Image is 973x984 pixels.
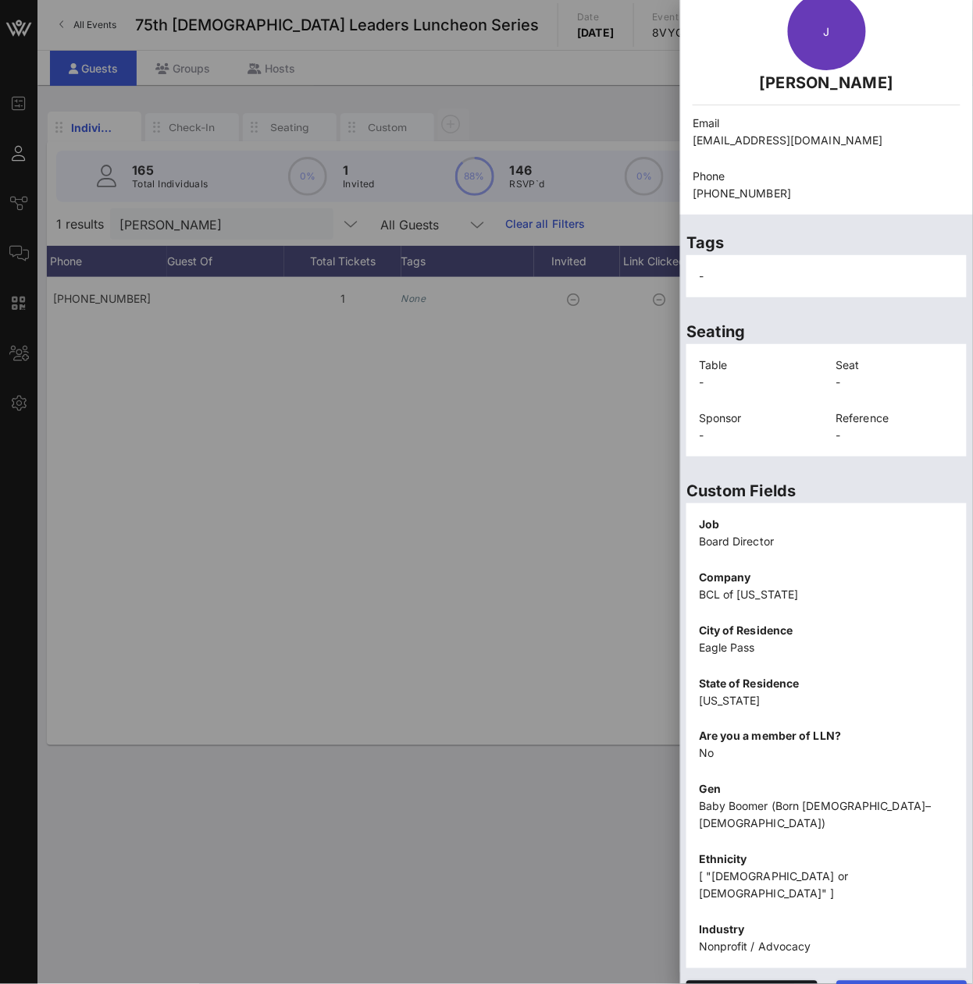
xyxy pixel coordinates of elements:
[699,269,704,282] span: -
[699,639,954,656] p: Eagle Pass
[699,569,954,586] p: Company
[699,427,818,444] p: -
[693,70,961,95] p: [PERSON_NAME]
[699,374,818,391] p: -
[699,922,954,939] p: Industry
[699,675,954,692] p: State of Residence
[699,781,954,798] p: Gen
[699,869,954,903] p: [ "[DEMOGRAPHIC_DATA] or [DEMOGRAPHIC_DATA]" ]
[699,745,954,762] p: No
[693,168,961,185] p: Phone
[699,798,954,833] p: Baby Boomer (Born [DEMOGRAPHIC_DATA]–[DEMOGRAPHIC_DATA])
[699,939,954,956] p: Nonprofit / Advocacy
[699,586,954,603] p: BCL of [US_STATE]
[699,357,818,374] p: Table
[836,410,955,427] p: Reference
[693,132,961,149] p: [EMAIL_ADDRESS][DOMAIN_NAME]
[693,115,961,132] p: Email
[836,374,955,391] p: -
[699,533,954,550] p: Board Director
[686,478,967,503] p: Custom Fields
[699,692,954,709] p: [US_STATE]
[823,25,829,38] span: J
[836,427,955,444] p: -
[686,230,967,255] p: Tags
[836,357,955,374] p: Seat
[693,185,961,202] p: [PHONE_NUMBER]
[699,622,954,639] p: City of Residence
[699,516,954,533] p: Job
[699,728,954,745] p: Are you a member of LLN?
[686,319,967,344] p: Seating
[699,851,954,869] p: Ethnicity
[699,410,818,427] p: Sponsor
